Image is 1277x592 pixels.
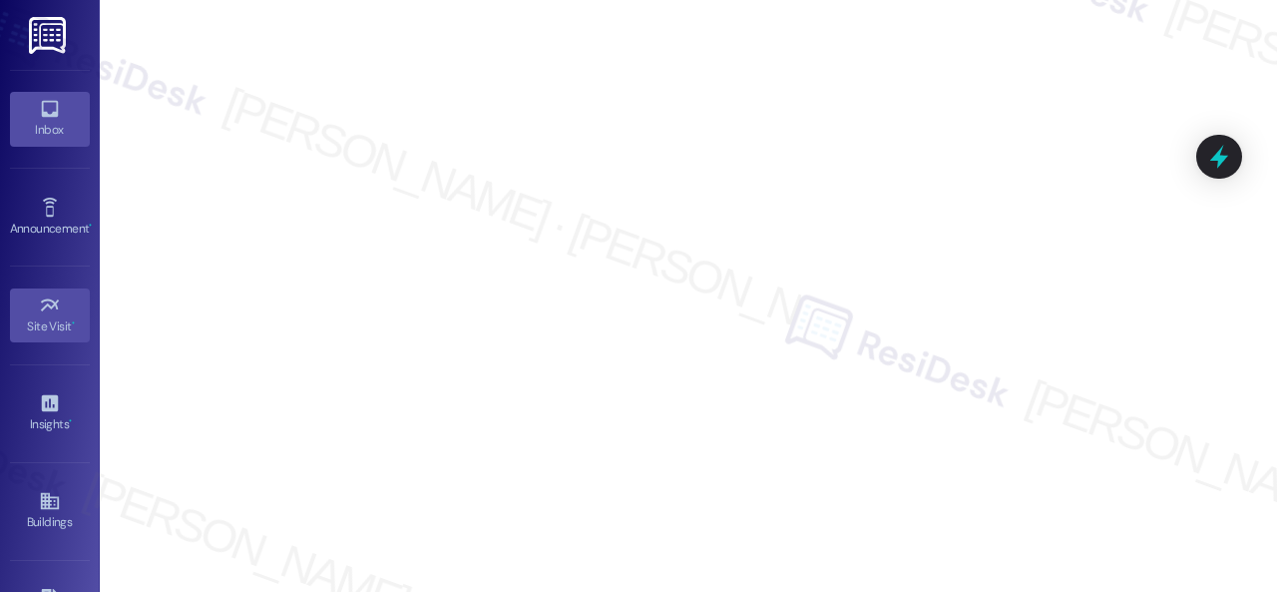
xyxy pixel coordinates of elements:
[69,414,72,428] span: •
[10,484,90,538] a: Buildings
[10,289,90,342] a: Site Visit •
[72,316,75,330] span: •
[10,92,90,146] a: Inbox
[29,17,70,54] img: ResiDesk Logo
[89,219,92,233] span: •
[10,386,90,440] a: Insights •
